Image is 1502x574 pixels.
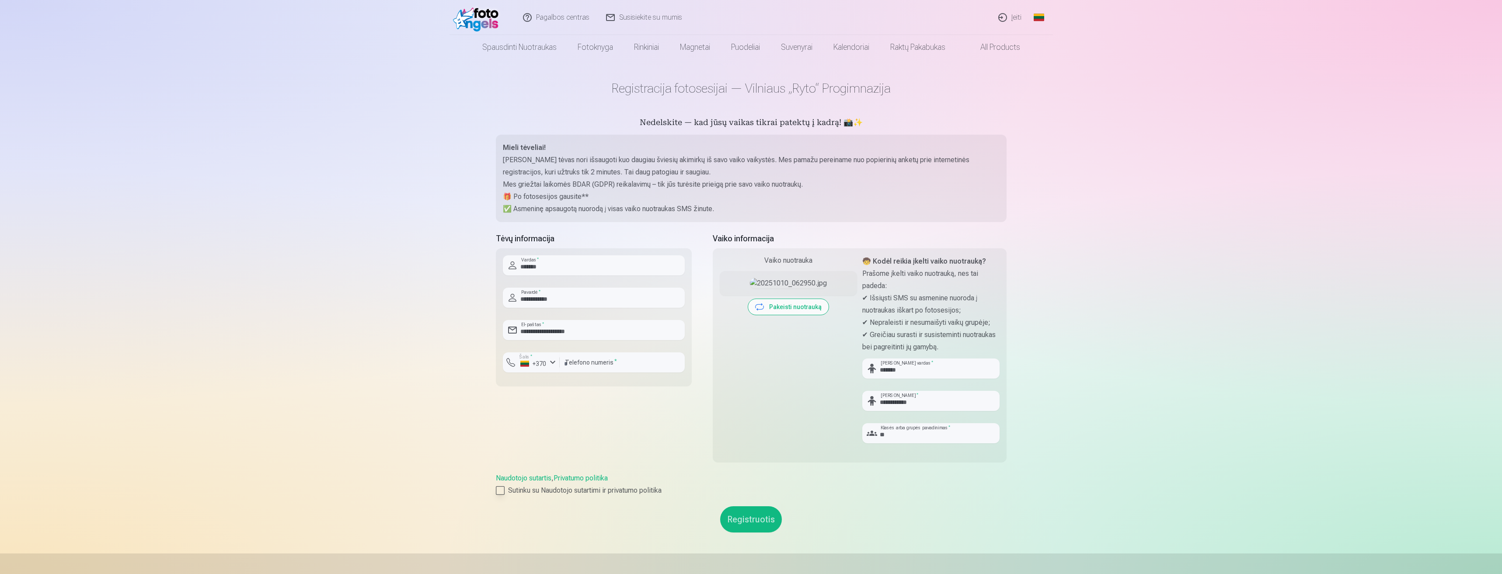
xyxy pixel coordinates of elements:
[503,143,546,152] strong: Mieli tėveliai!
[720,255,857,266] div: Vaiko nuotrauka
[520,359,547,368] div: +370
[624,35,669,59] a: Rinkiniai
[496,473,1007,496] div: ,
[862,292,1000,317] p: ✔ Išsiųsti SMS su asmenine nuoroda į nuotraukas iškart po fotosesijos;
[713,233,1007,245] h5: Vaiko informacija
[503,203,1000,215] p: ✅ Asmeninę apsaugotą nuorodą į visas vaiko nuotraukas SMS žinute.
[567,35,624,59] a: Fotoknyga
[503,352,560,372] button: Šalis*+370
[496,80,1007,96] h1: Registracija fotosesijai — Vilniaus „Ryto“ Progimnazija
[956,35,1031,59] a: All products
[669,35,721,59] a: Magnetai
[748,299,829,315] button: Pakeisti nuotrauką
[862,329,1000,353] p: ✔ Greičiau surasti ir susisteminti nuotraukas bei pagreitinti jų gamybą.
[496,474,551,482] a: Naudotojo sutartis
[862,268,1000,292] p: Prašome įkelti vaiko nuotrauką, nes tai padeda:
[823,35,880,59] a: Kalendoriai
[862,317,1000,329] p: ✔ Nepraleisti ir nesumaišyti vaikų grupėje;
[503,191,1000,203] p: 🎁 Po fotosesijos gausite**
[880,35,956,59] a: Raktų pakabukas
[862,257,986,265] strong: 🧒 Kodėl reikia įkelti vaiko nuotrauką?
[453,3,503,31] img: /fa2
[517,354,535,360] label: Šalis
[503,154,1000,178] p: [PERSON_NAME] tėvas nori išsaugoti kuo daugiau šviesių akimirkų iš savo vaiko vaikystės. Mes pama...
[721,35,770,59] a: Puodeliai
[554,474,608,482] a: Privatumo politika
[770,35,823,59] a: Suvenyrai
[496,233,692,245] h5: Tėvų informacija
[496,117,1007,129] h5: Nedelskite — kad jūsų vaikas tikrai patektų į kadrą! 📸✨
[503,178,1000,191] p: Mes griežtai laikomės BDAR (GDPR) reikalavimų – tik jūs turėsite prieigą prie savo vaiko nuotraukų.
[720,506,782,532] button: Registruotis
[472,35,567,59] a: Spausdinti nuotraukas
[496,485,1007,496] label: Sutinku su Naudotojo sutartimi ir privatumo politika
[750,278,827,289] img: 20251010_062950.jpg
